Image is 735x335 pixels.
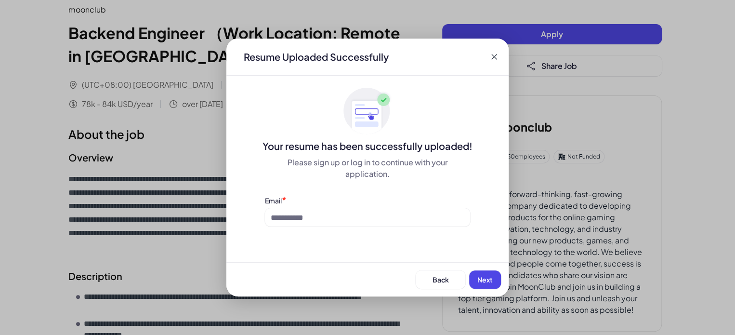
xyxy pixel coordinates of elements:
button: Next [469,270,501,289]
button: Back [416,270,465,289]
div: Your resume has been successfully uploaded! [226,139,509,153]
label: Email [265,196,282,205]
img: ApplyedMaskGroup3.svg [343,87,392,135]
div: Please sign up or log in to continue with your application. [265,157,470,180]
span: Next [477,275,493,284]
div: Resume Uploaded Successfully [236,50,396,64]
span: Back [433,275,449,284]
